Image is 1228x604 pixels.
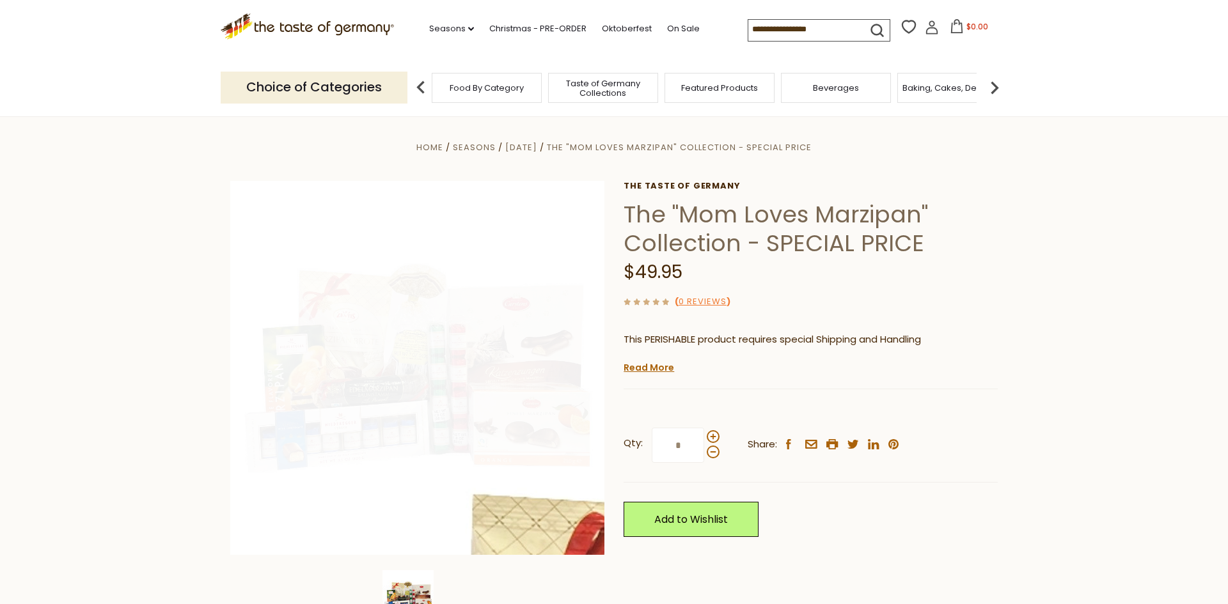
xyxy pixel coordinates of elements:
span: Share: [748,437,777,453]
img: Mom Loves Marzipan [230,181,604,555]
a: Baking, Cakes, Desserts [902,83,1002,93]
h1: The "Mom Loves Marzipan" Collection - SPECIAL PRICE [624,200,998,258]
a: The Taste of Germany [624,181,998,191]
a: Oktoberfest [602,22,652,36]
p: Choice of Categories [221,72,407,103]
a: Seasons [453,141,496,153]
a: [DATE] [505,141,537,153]
span: ( ) [675,295,730,307]
a: The "Mom Loves Marzipan" Collection - SPECIAL PRICE [547,141,812,153]
span: $0.00 [966,21,988,32]
a: 0 Reviews [679,295,727,309]
a: Seasons [429,22,474,36]
a: Christmas - PRE-ORDER [489,22,586,36]
li: We will ship this product in heat-protective packaging and ice. [636,357,998,373]
img: previous arrow [408,75,434,100]
a: Add to Wishlist [624,502,759,537]
a: On Sale [667,22,700,36]
a: Food By Category [450,83,524,93]
p: This PERISHABLE product requires special Shipping and Handling [624,332,998,348]
a: Home [416,141,443,153]
a: Taste of Germany Collections [552,79,654,98]
input: Qty: [652,428,704,463]
span: $49.95 [624,259,682,284]
strong: Qty: [624,435,643,451]
a: Featured Products [681,83,758,93]
a: Read More [624,361,674,374]
a: Beverages [813,83,859,93]
button: $0.00 [941,19,996,38]
img: next arrow [982,75,1007,100]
